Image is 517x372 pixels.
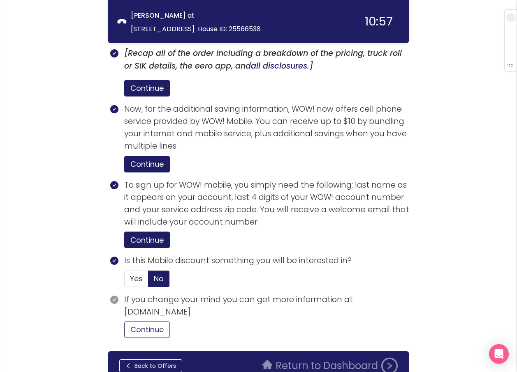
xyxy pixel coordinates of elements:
span: Yes [130,273,143,284]
span: check-circle [110,257,118,265]
button: Continue [124,156,170,172]
p: Is this Mobile discount something you will be interested in? [124,255,409,267]
span: check-circle [110,296,118,304]
div: 10:57 [365,16,393,28]
span: check-circle [110,105,118,113]
i: [Recap all of the order including a breakdown of the pricing, truck roll or SIK details, the eero... [124,48,402,71]
button: Continue [124,321,170,338]
span: at [STREET_ADDRESS] [131,11,195,34]
span: House ID: 25566538 [198,24,261,34]
p: Now, for the additional saving information, WOW! now offers cell phone service provided by WOW! M... [124,103,409,153]
button: Continue [124,232,170,248]
p: To sign up for WOW! mobile, you simply need the following: last name as it appears on your accoun... [124,179,409,229]
strong: [PERSON_NAME] [131,11,186,20]
span: No [154,273,164,284]
a: all disclosures [251,60,307,71]
span: check-circle [110,49,118,57]
p: If you change your mind you can get more information at [DOMAIN_NAME]. [124,294,409,318]
span: phone [118,18,126,26]
span: check-circle [110,181,118,189]
button: Continue [124,80,170,96]
div: Open Intercom Messenger [489,344,509,364]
